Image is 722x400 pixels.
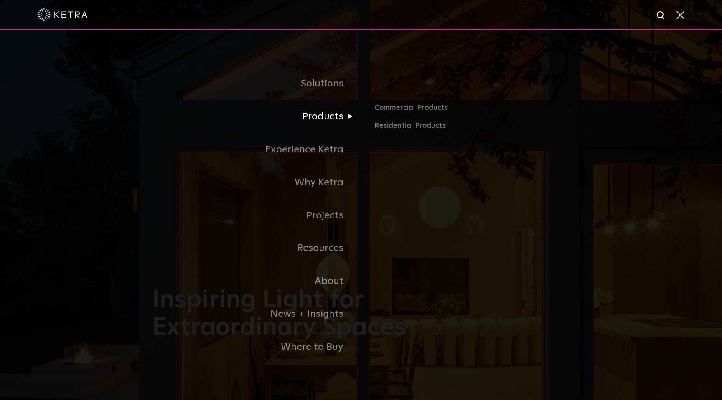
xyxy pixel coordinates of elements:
[152,67,570,363] div: Navigation Menu
[152,166,361,199] a: Why Ketra
[656,10,666,21] img: search icon
[152,100,361,133] a: Products
[152,232,361,265] a: Resources
[152,331,361,364] a: Where to Buy
[374,120,570,132] a: Residential Products
[152,199,361,232] a: Projects
[152,265,361,298] a: About
[38,8,88,21] img: ketra-logo-2019-white
[152,67,361,100] a: Solutions
[374,101,570,120] a: Commercial Products
[152,298,361,331] a: News + Insights
[152,133,361,166] a: Experience Ketra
